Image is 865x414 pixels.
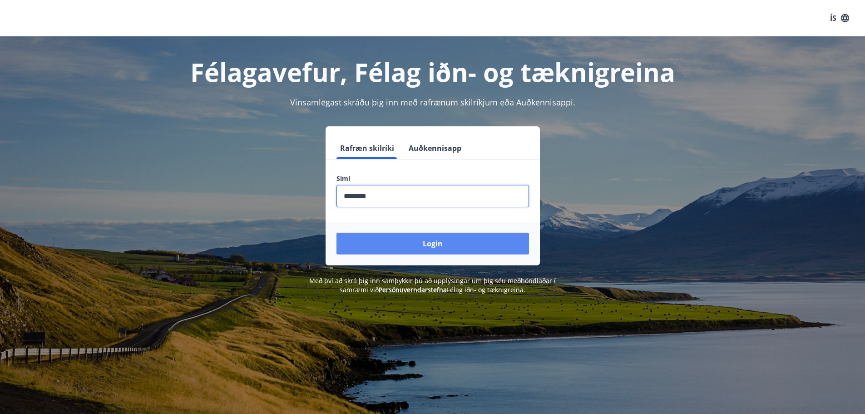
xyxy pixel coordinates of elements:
[336,233,529,254] button: Login
[117,55,749,89] h1: Félagavefur, Félag iðn- og tæknigreina
[405,137,465,159] button: Auðkennisapp
[379,285,447,294] a: Persónuverndarstefna
[336,137,398,159] button: Rafræn skilríki
[336,174,529,183] label: Sími
[825,10,854,26] button: ÍS
[309,276,556,294] span: Með því að skrá þig inn samþykkir þú að upplýsingar um þig séu meðhöndlaðar í samræmi við Félag i...
[290,97,575,108] span: Vinsamlegast skráðu þig inn með rafrænum skilríkjum eða Auðkennisappi.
